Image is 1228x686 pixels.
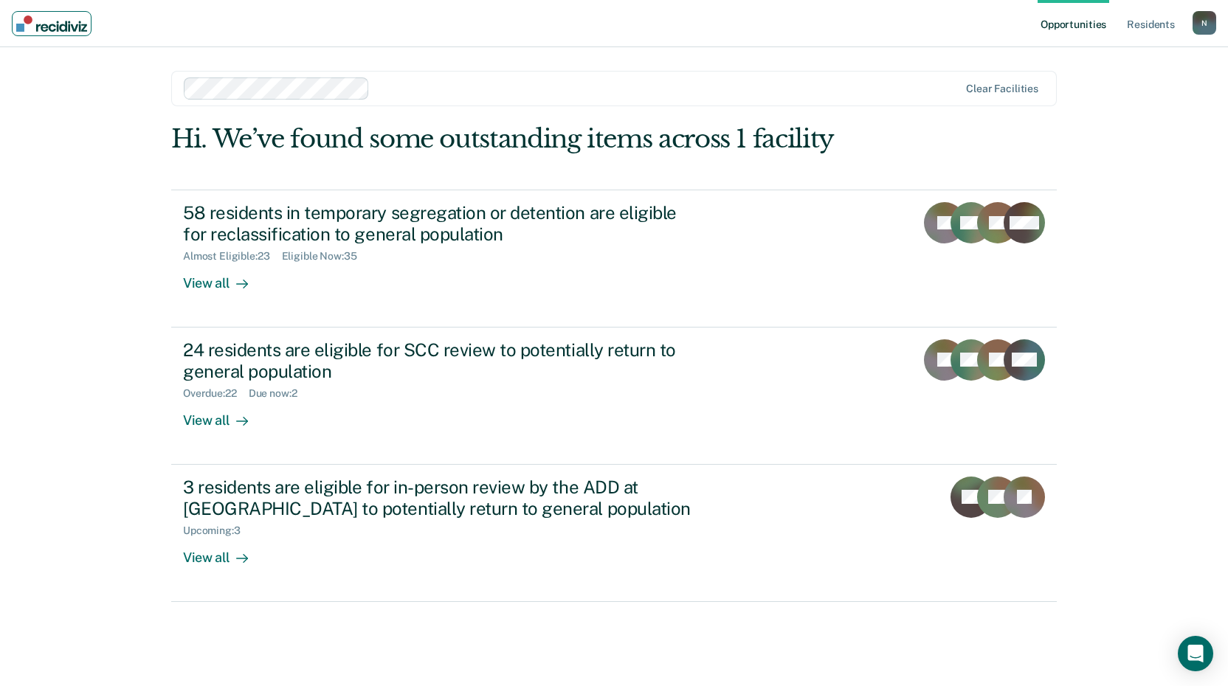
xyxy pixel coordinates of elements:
div: Due now : 2 [249,387,309,400]
div: Clear facilities [966,83,1038,95]
img: Recidiviz [16,15,87,32]
div: 58 residents in temporary segregation or detention are eligible for reclassification to general p... [183,202,701,245]
div: Eligible Now : 35 [282,250,369,263]
a: 58 residents in temporary segregation or detention are eligible for reclassification to general p... [171,190,1057,328]
a: 24 residents are eligible for SCC review to potentially return to general populationOverdue:22Due... [171,328,1057,465]
button: Profile dropdown button [1193,11,1216,35]
div: View all [183,537,266,566]
div: N [1193,11,1216,35]
div: 3 residents are eligible for in-person review by the ADD at [GEOGRAPHIC_DATA] to potentially retu... [183,477,701,519]
div: Hi. We’ve found some outstanding items across 1 facility [171,124,880,154]
a: 3 residents are eligible for in-person review by the ADD at [GEOGRAPHIC_DATA] to potentially retu... [171,465,1057,602]
div: Overdue : 22 [183,387,249,400]
div: View all [183,400,266,429]
div: Almost Eligible : 23 [183,250,282,263]
div: View all [183,263,266,291]
div: 24 residents are eligible for SCC review to potentially return to general population [183,339,701,382]
div: Open Intercom Messenger [1178,636,1213,671]
div: Upcoming : 3 [183,524,252,537]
